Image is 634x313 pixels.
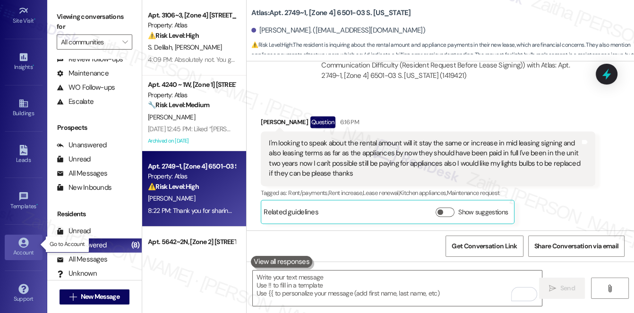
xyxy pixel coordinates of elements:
[61,34,117,50] input: All communities
[33,62,34,69] span: •
[5,3,43,28] a: Site Visit •
[338,117,359,127] div: 6:16 PM
[560,283,575,293] span: Send
[57,154,91,164] div: Unread
[549,285,556,292] i: 
[458,207,508,217] label: Show suggestions
[57,83,115,93] div: WO Follow-ups
[50,240,85,248] p: Go to Account
[60,289,129,305] button: New Message
[5,188,43,214] a: Templates •
[47,209,142,219] div: Residents
[251,25,425,35] div: [PERSON_NAME]. ([EMAIL_ADDRESS][DOMAIN_NAME])
[57,226,91,236] div: Unread
[251,40,634,70] span: : The resident is inquiring about the rental amount and appliance payments in their new lease, wh...
[57,140,107,150] div: Unanswered
[148,161,235,171] div: Apt. 2749~1, [Zone 4] 6501-03 S. [US_STATE]
[261,116,595,131] div: [PERSON_NAME]
[122,38,128,46] i: 
[528,236,625,257] button: Share Conversation via email
[148,43,175,51] span: S. Delilah
[5,281,43,306] a: Support
[5,142,43,168] a: Leads
[148,90,235,100] div: Property: Atlas
[251,8,411,18] b: Atlas: Apt. 2749~1, [Zone 4] 6501-03 S. [US_STATE]
[534,241,618,251] span: Share Conversation via email
[57,9,132,34] label: Viewing conversations for
[57,183,111,193] div: New Inbounds
[606,285,613,292] i: 
[148,194,195,203] span: [PERSON_NAME]
[148,237,235,247] div: Apt. 5642~2N, [Zone 2] [STREET_ADDRESS]
[5,235,43,260] a: Account
[69,293,77,301] i: 
[148,171,235,181] div: Property: Atlas
[363,189,399,197] span: Lease renewal ,
[5,95,43,121] a: Buildings
[57,269,97,279] div: Unknown
[253,271,542,306] textarea: To enrich screen reader interactions, please activate Accessibility in Grammarly extension settings
[251,41,292,49] strong: ⚠️ Risk Level: High
[148,113,195,121] span: [PERSON_NAME]
[175,43,222,51] span: [PERSON_NAME]
[36,202,38,208] span: •
[57,254,107,264] div: All Messages
[447,189,500,197] span: Maintenance request
[328,189,363,197] span: Rent increase ,
[148,20,235,30] div: Property: Atlas
[57,54,123,64] div: Review follow-ups
[321,51,587,81] div: Subject: [ResiDesk Escalation] (Medium risk) - Action Needed (Escalation – Leasing Communication ...
[452,241,517,251] span: Get Conversation Link
[269,138,580,179] div: I'm looking to speak about the rental amount will it stay the same or increase in mid leasing sig...
[147,135,236,147] div: Archived on [DATE]
[310,116,335,128] div: Question
[57,169,107,178] div: All Messages
[47,123,142,133] div: Prospects
[57,68,109,78] div: Maintenance
[148,31,199,40] strong: ⚠️ Risk Level: High
[34,16,35,23] span: •
[5,49,43,75] a: Insights •
[148,80,235,90] div: Apt. 4240 ~ 1W, [Zone 1] [STREET_ADDRESS][US_STATE]
[57,240,107,250] div: Unanswered
[539,278,585,299] button: Send
[288,189,328,197] span: Rent/payments ,
[399,189,447,197] span: Kitchen appliances ,
[148,55,372,64] div: 4:09 PM: Absolutely not. You guys lied. I was told there was no rodents or roaches
[261,186,595,200] div: Tagged as:
[148,182,199,191] strong: ⚠️ Risk Level: High
[129,238,142,253] div: (8)
[148,10,235,20] div: Apt. 3106~3, [Zone 4] [STREET_ADDRESS][GEOGRAPHIC_DATA][STREET_ADDRESS][GEOGRAPHIC_DATA]
[81,292,120,302] span: New Message
[264,207,318,221] div: Related guidelines
[57,97,94,107] div: Escalate
[446,236,523,257] button: Get Conversation Link
[148,101,209,109] strong: 🔧 Risk Level: Medium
